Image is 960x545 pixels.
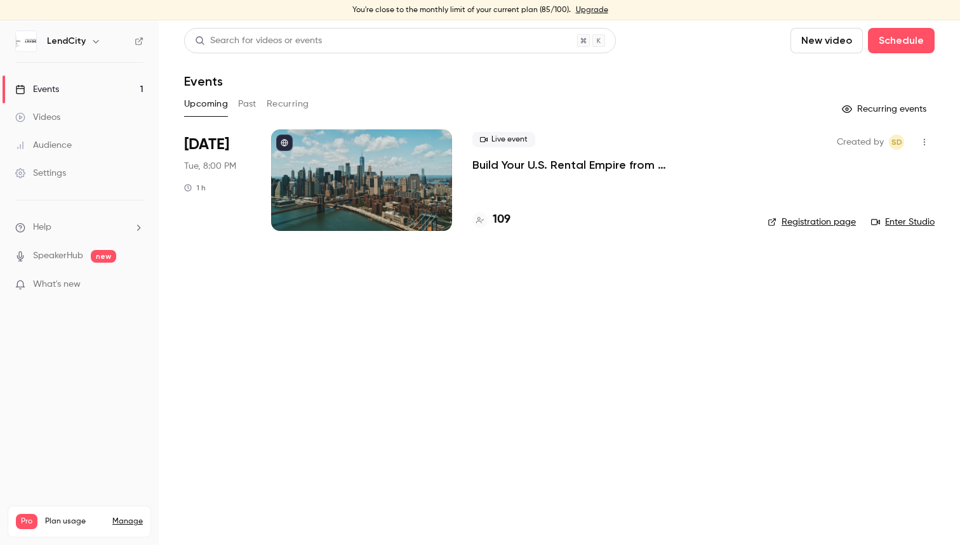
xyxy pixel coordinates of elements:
span: Live event [472,132,535,147]
span: Pro [16,514,37,529]
div: Search for videos or events [195,34,322,48]
button: Upcoming [184,94,228,114]
span: What's new [33,278,81,291]
span: [DATE] [184,135,229,155]
span: Tue, 8:00 PM [184,160,236,173]
div: Videos [15,111,60,124]
span: Plan usage [45,516,105,527]
span: SD [891,135,902,150]
div: Settings [15,167,66,180]
a: Enter Studio [871,216,935,228]
img: LendCity [16,31,36,51]
a: 109 [472,211,510,228]
h1: Events [184,74,223,89]
button: Recurring [267,94,309,114]
button: Recurring events [836,99,935,119]
span: Help [33,221,51,234]
div: Events [15,83,59,96]
a: Build Your U.S. Rental Empire from [GEOGRAPHIC_DATA]: No Headaches, Step-by-Step [472,157,747,173]
a: Registration page [768,216,856,228]
div: Audience [15,139,72,152]
h6: LendCity [47,35,86,48]
button: Schedule [868,28,935,53]
h4: 109 [493,211,510,228]
button: Past [238,94,257,114]
span: Created by [837,135,884,150]
button: New video [790,28,863,53]
div: 1 h [184,183,206,193]
a: Upgrade [576,5,608,15]
a: Manage [112,516,143,527]
span: Scott Dillingham [889,135,904,150]
span: new [91,250,116,263]
li: help-dropdown-opener [15,221,143,234]
div: Oct 7 Tue, 8:00 PM (America/Toronto) [184,129,251,231]
a: SpeakerHub [33,249,83,263]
